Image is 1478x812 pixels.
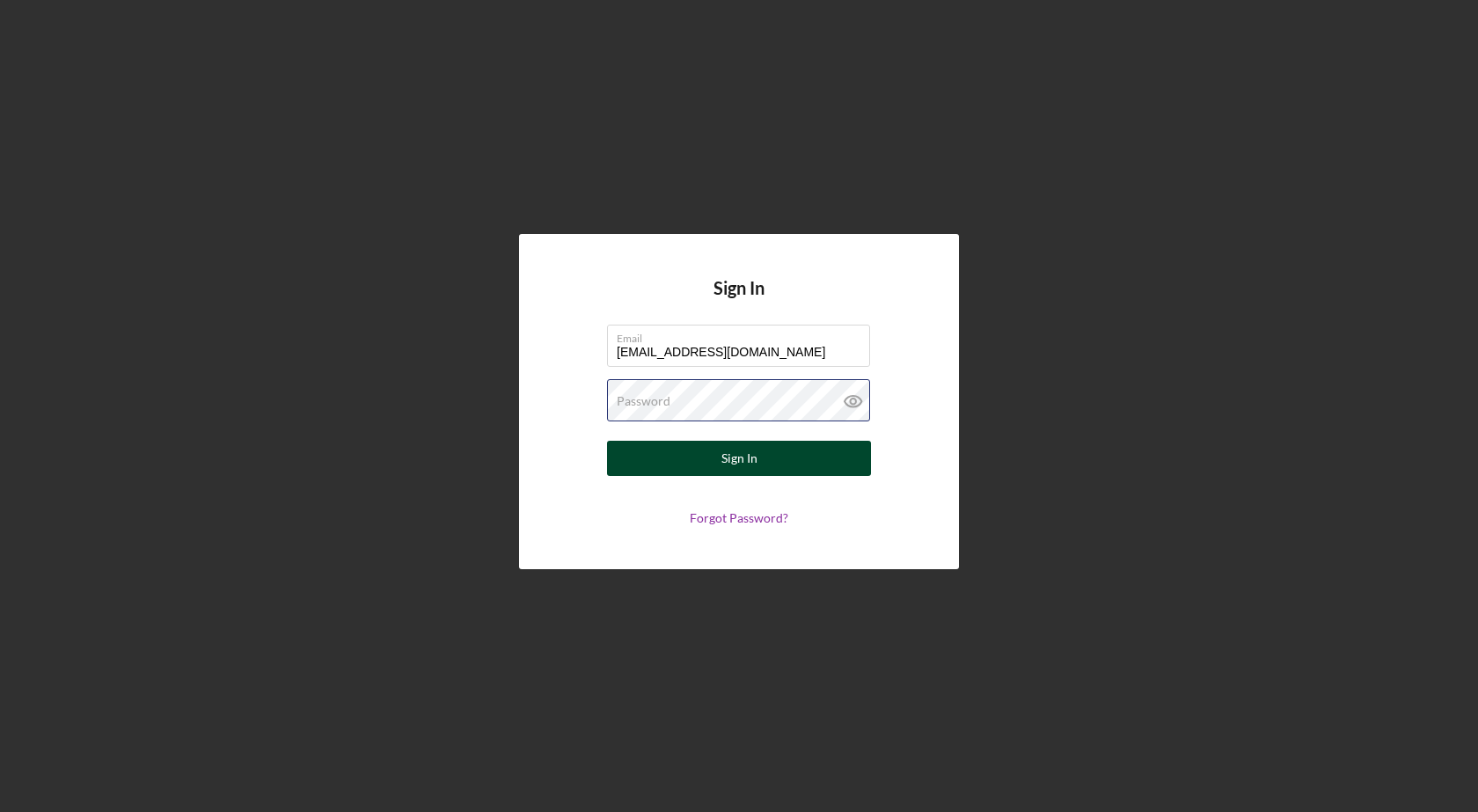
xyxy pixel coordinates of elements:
label: Password [617,394,670,408]
a: Forgot Password? [690,510,788,525]
button: Sign In [607,441,871,476]
div: Sign In [721,441,757,476]
label: Email [617,326,870,345]
h4: Sign In [713,278,765,325]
